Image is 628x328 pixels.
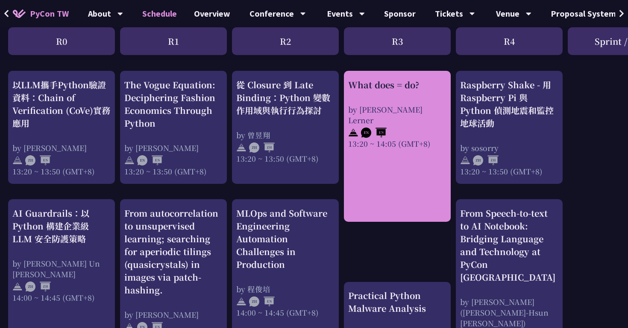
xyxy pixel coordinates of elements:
div: by [PERSON_NAME] Un [PERSON_NAME] [12,258,111,279]
img: ZHZH.38617ef.svg [249,142,275,153]
div: 14:00 ~ 14:45 (GMT+8) [236,307,335,318]
a: The Vogue Equation: Deciphering Fashion Economics Through Python by [PERSON_NAME] 13:20 ~ 13:50 (... [124,78,223,177]
div: by 曾昱翔 [236,130,335,140]
div: R4 [456,27,563,55]
img: ZHEN.371966e.svg [249,296,275,307]
img: svg+xml;base64,PHN2ZyB4bWxucz0iaHR0cDovL3d3dy53My5vcmcvMjAwMC9zdmciIHdpZHRoPSIyNCIgaGVpZ2h0PSIyNC... [124,155,135,165]
div: From autocorrelation to unsupervised learning; searching for aperiodic tilings (quasicrystals) in... [124,207,223,296]
div: The Vogue Equation: Deciphering Fashion Economics Through Python [124,78,223,130]
a: 以LLM攜手Python驗證資料：Chain of Verification (CoVe)實務應用 by [PERSON_NAME] 13:20 ~ 13:50 (GMT+8) [12,78,111,177]
div: R1 [120,27,227,55]
img: svg+xml;base64,PHN2ZyB4bWxucz0iaHR0cDovL3d3dy53My5vcmcvMjAwMC9zdmciIHdpZHRoPSIyNCIgaGVpZ2h0PSIyNC... [12,282,23,292]
div: by [PERSON_NAME] Lerner [348,104,446,125]
a: Raspberry Shake - 用 Raspberry Pi 與 Python 偵測地震和監控地球活動 by sosorry 13:20 ~ 13:50 (GMT+8) [460,78,558,177]
div: R2 [232,27,339,55]
div: by 程俊培 [236,284,335,294]
div: AI Guardrails：以 Python 構建企業級 LLM 安全防護策略 [12,207,111,245]
img: Home icon of PyCon TW 2025 [13,9,26,18]
img: ENEN.5a408d1.svg [361,128,387,138]
div: 以LLM攜手Python驗證資料：Chain of Verification (CoVe)實務應用 [12,78,111,130]
div: 13:20 ~ 14:05 (GMT+8) [348,138,446,149]
a: 從 Closure 到 Late Binding：Python 變數作用域與執行行為探討 by 曾昱翔 13:20 ~ 13:50 (GMT+8) [236,78,335,164]
div: 從 Closure 到 Late Binding：Python 變數作用域與執行行為探討 [236,78,335,117]
div: 13:20 ~ 13:50 (GMT+8) [12,166,111,177]
img: svg+xml;base64,PHN2ZyB4bWxucz0iaHR0cDovL3d3dy53My5vcmcvMjAwMC9zdmciIHdpZHRoPSIyNCIgaGVpZ2h0PSIyNC... [460,155,470,165]
div: Raspberry Shake - 用 Raspberry Pi 與 Python 偵測地震和監控地球活動 [460,78,558,130]
div: by sosorry [460,142,558,153]
a: PyCon TW [4,3,77,24]
div: R3 [344,27,451,55]
div: From Speech-to-text to AI Notebook: Bridging Language and Technology at PyCon [GEOGRAPHIC_DATA] [460,207,558,284]
img: svg+xml;base64,PHN2ZyB4bWxucz0iaHR0cDovL3d3dy53My5vcmcvMjAwMC9zdmciIHdpZHRoPSIyNCIgaGVpZ2h0PSIyNC... [348,128,358,138]
div: MLOps and Software Engineering Automation Challenges in Production [236,207,335,271]
img: svg+xml;base64,PHN2ZyB4bWxucz0iaHR0cDovL3d3dy53My5vcmcvMjAwMC9zdmciIHdpZHRoPSIyNCIgaGVpZ2h0PSIyNC... [236,296,247,307]
div: 13:20 ~ 13:50 (GMT+8) [124,166,223,177]
img: ENEN.5a408d1.svg [137,155,163,165]
div: by [PERSON_NAME] [124,142,223,153]
img: svg+xml;base64,PHN2ZyB4bWxucz0iaHR0cDovL3d3dy53My5vcmcvMjAwMC9zdmciIHdpZHRoPSIyNCIgaGVpZ2h0PSIyNC... [12,155,23,165]
a: MLOps and Software Engineering Automation Challenges in Production by 程俊培 14:00 ~ 14:45 (GMT+8) [236,207,335,318]
img: ZHZH.38617ef.svg [25,282,51,292]
a: AI Guardrails：以 Python 構建企業級 LLM 安全防護策略 by [PERSON_NAME] Un [PERSON_NAME] 14:00 ~ 14:45 (GMT+8) [12,207,111,303]
img: ZHEN.371966e.svg [25,155,51,165]
span: PyCon TW [30,7,69,20]
div: 13:20 ~ 13:50 (GMT+8) [460,166,558,177]
div: by [PERSON_NAME] [12,142,111,153]
div: by [PERSON_NAME] [124,309,223,320]
div: 14:00 ~ 14:45 (GMT+8) [12,292,111,303]
div: R0 [8,27,115,55]
img: svg+xml;base64,PHN2ZyB4bWxucz0iaHR0cDovL3d3dy53My5vcmcvMjAwMC9zdmciIHdpZHRoPSIyNCIgaGVpZ2h0PSIyNC... [236,142,247,153]
a: What does = do? by [PERSON_NAME] Lerner 13:20 ~ 14:05 (GMT+8) [348,78,446,149]
div: What does = do? [348,78,446,91]
div: 13:20 ~ 13:50 (GMT+8) [236,153,335,164]
img: ZHZH.38617ef.svg [473,155,499,165]
div: Practical Python Malware Analysis [348,289,446,315]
